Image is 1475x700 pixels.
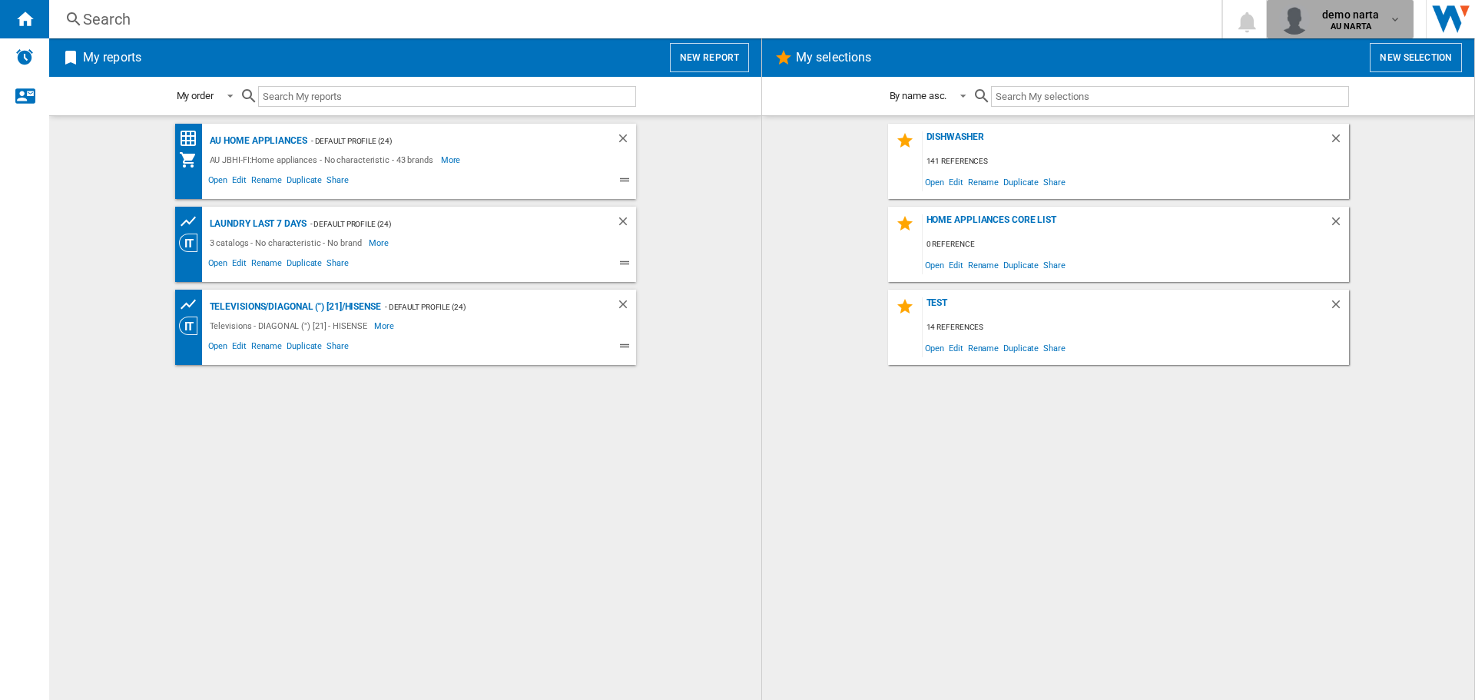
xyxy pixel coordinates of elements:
[374,317,396,335] span: More
[230,173,249,191] span: Edit
[616,131,636,151] div: Delete
[179,317,206,335] div: Category View
[369,234,391,252] span: More
[923,318,1349,337] div: 14 references
[441,151,463,169] span: More
[966,254,1001,275] span: Rename
[1331,22,1371,32] b: AU NARTA
[946,254,966,275] span: Edit
[1001,171,1041,192] span: Duplicate
[381,297,585,317] div: - Default profile (24)
[206,214,307,234] div: Laundry Last 7 days
[284,339,324,357] span: Duplicate
[1041,254,1068,275] span: Share
[249,256,284,274] span: Rename
[923,152,1349,171] div: 141 references
[616,297,636,317] div: Delete
[923,337,947,358] span: Open
[206,131,307,151] div: AU Home Appliances
[307,131,585,151] div: - Default profile (24)
[923,171,947,192] span: Open
[249,339,284,357] span: Rename
[80,43,144,72] h2: My reports
[83,8,1182,30] div: Search
[923,131,1329,152] div: dishwasher
[1041,171,1068,192] span: Share
[230,256,249,274] span: Edit
[616,214,636,234] div: Delete
[966,171,1001,192] span: Rename
[324,256,351,274] span: Share
[206,256,230,274] span: Open
[206,234,370,252] div: 3 catalogs - No characteristic - No brand
[307,214,585,234] div: - Default profile (24)
[230,339,249,357] span: Edit
[179,129,206,148] div: Price Matrix
[923,235,1349,254] div: 0 reference
[1329,214,1349,235] div: Delete
[946,171,966,192] span: Edit
[324,173,351,191] span: Share
[206,317,375,335] div: Televisions - DIAGONAL (") [21] - HISENSE
[179,151,206,169] div: My Assortment
[284,173,324,191] span: Duplicate
[177,90,214,101] div: My order
[284,256,324,274] span: Duplicate
[249,173,284,191] span: Rename
[966,337,1001,358] span: Rename
[1370,43,1462,72] button: New selection
[1279,4,1310,35] img: profile.jpg
[991,86,1348,107] input: Search My selections
[324,339,351,357] span: Share
[670,43,749,72] button: New report
[1322,7,1379,22] span: demo narta
[179,212,206,231] div: Product prices grid
[1329,297,1349,318] div: Delete
[793,43,874,72] h2: My selections
[1001,254,1041,275] span: Duplicate
[179,234,206,252] div: Category View
[1041,337,1068,358] span: Share
[923,297,1329,318] div: test
[923,214,1329,235] div: Home Appliances core list
[1001,337,1041,358] span: Duplicate
[1329,131,1349,152] div: Delete
[890,90,947,101] div: By name asc.
[179,295,206,314] div: Product prices grid
[923,254,947,275] span: Open
[946,337,966,358] span: Edit
[15,48,34,66] img: alerts-logo.svg
[206,339,230,357] span: Open
[206,151,441,169] div: AU JBHI-FI:Home appliances - No characteristic - 43 brands
[258,86,636,107] input: Search My reports
[206,297,381,317] div: Televisions/DIAGONAL (") [21]/HISENSE
[206,173,230,191] span: Open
